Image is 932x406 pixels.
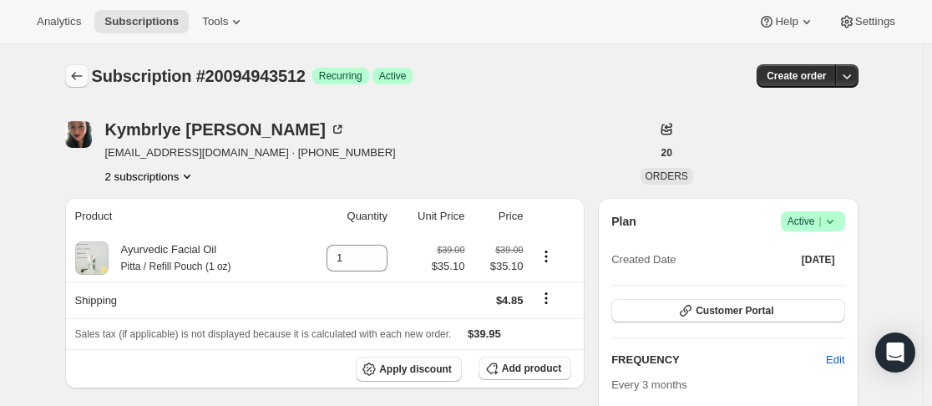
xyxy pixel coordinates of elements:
span: Add product [502,362,561,375]
span: Subscriptions [104,15,179,28]
span: | [818,215,821,228]
button: Product actions [533,247,560,266]
div: Open Intercom Messenger [875,332,915,373]
span: ORDERS [646,170,688,182]
button: Apply discount [356,357,462,382]
span: [EMAIL_ADDRESS][DOMAIN_NAME] · [PHONE_NUMBER] [105,145,396,161]
small: $39.00 [437,245,464,255]
span: Analytics [37,15,81,28]
button: [DATE] [792,248,845,272]
h2: FREQUENCY [611,352,826,368]
h2: Plan [611,213,636,230]
span: Created Date [611,251,676,268]
span: Help [775,15,798,28]
span: Kymbrlye Feldman [65,121,92,148]
span: [DATE] [802,253,835,266]
span: Subscription #20094943512 [92,67,306,85]
span: Edit [826,352,844,368]
button: Subscriptions [65,64,89,88]
span: 20 [661,146,671,160]
span: Customer Portal [696,304,773,317]
small: $39.00 [495,245,523,255]
span: $4.85 [496,294,524,307]
div: Kymbrlye [PERSON_NAME] [105,121,347,138]
span: $35.10 [432,258,465,275]
th: Product [65,198,296,235]
button: Shipping actions [533,289,560,307]
button: Create order [757,64,836,88]
div: Ayurvedic Facial Oil [109,241,231,275]
th: Price [469,198,528,235]
th: Unit Price [393,198,469,235]
span: $39.95 [468,327,501,340]
img: product img [75,241,109,275]
span: Active [379,69,407,83]
span: Recurring [319,69,362,83]
span: $35.10 [474,258,523,275]
button: Customer Portal [611,299,844,322]
span: Tools [202,15,228,28]
th: Quantity [296,198,393,235]
span: Every 3 months [611,378,686,391]
button: Product actions [105,168,196,185]
button: Add product [479,357,571,380]
button: Settings [828,10,905,33]
span: Apply discount [379,363,452,376]
th: Shipping [65,282,296,318]
button: Help [748,10,824,33]
span: Active [788,213,838,230]
span: Settings [855,15,895,28]
button: Subscriptions [94,10,189,33]
span: Sales tax (if applicable) is not displayed because it is calculated with each new order. [75,328,452,340]
span: Create order [767,69,826,83]
button: Analytics [27,10,91,33]
button: 20 [651,141,681,165]
button: Tools [192,10,255,33]
button: Edit [816,347,854,373]
small: Pitta / Refill Pouch (1 oz) [121,261,231,272]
